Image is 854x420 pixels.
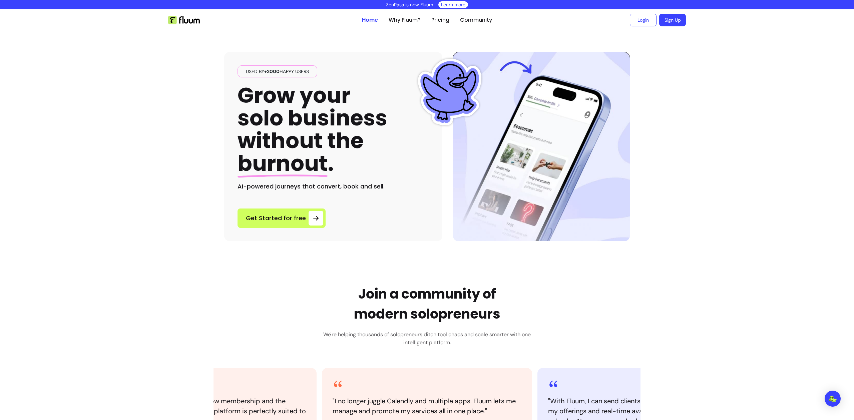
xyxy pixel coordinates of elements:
[441,1,465,8] a: Learn more
[389,16,421,24] a: Why Fluum?
[264,68,280,74] span: +2000
[246,214,306,223] span: Get Started for free
[460,16,492,24] a: Community
[333,396,521,416] blockquote: " I no longer juggle Calendly and multiple apps. Fluum lets me manage and promote my services all...
[659,14,686,26] a: Sign Up
[354,284,500,324] h2: Join a community of modern solopreneurs
[386,1,436,8] p: ZenPass is now Fluum !
[168,16,200,24] img: Fluum Logo
[238,182,429,191] h2: AI-powered journeys that convert, book and sell.
[630,14,657,26] a: Login
[362,16,378,24] a: Home
[431,16,449,24] a: Pricing
[243,68,312,75] span: Used by happy users
[319,331,535,347] h3: We're helping thousands of solopreneurs ditch tool chaos and scale smarter with one intelligent p...
[238,208,326,228] a: Get Started for free
[238,148,328,178] span: burnout
[453,52,630,241] img: Hero
[825,391,841,407] div: Open Intercom Messenger
[238,84,387,175] h1: Grow your solo business without the .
